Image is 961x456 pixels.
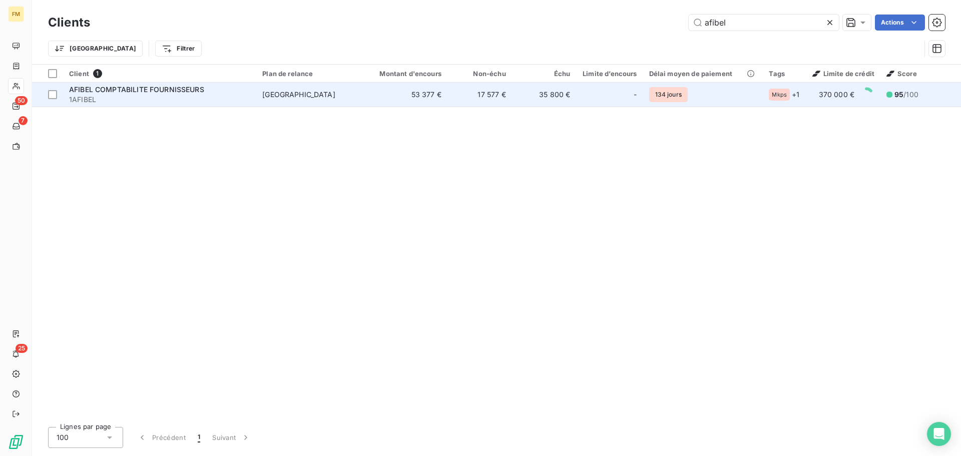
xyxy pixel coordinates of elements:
span: Client [69,70,89,78]
button: Filtrer [155,41,201,57]
button: Suivant [206,427,257,448]
div: Non-échu [453,70,506,78]
h3: Clients [48,14,90,32]
input: Rechercher [689,15,839,31]
span: 7 [19,116,28,125]
button: Actions [875,15,925,31]
span: 1 [93,69,102,78]
span: 95 [894,90,903,99]
div: Open Intercom Messenger [927,422,951,446]
span: - [634,90,637,100]
td: 53 377 € [361,83,447,107]
button: [GEOGRAPHIC_DATA] [48,41,143,57]
div: Plan de relance [262,70,355,78]
span: AFIBEL COMPTABILITE FOURNISSEURS [69,85,204,94]
button: 1 [192,427,206,448]
div: Montant d'encours [367,70,441,78]
div: Limite d’encours [582,70,637,78]
div: Tags [769,70,799,78]
button: Précédent [131,427,192,448]
div: Échu [518,70,571,78]
span: Score [886,70,917,78]
div: Délai moyen de paiement [649,70,757,78]
span: 1 [198,432,200,442]
span: /100 [894,90,918,100]
span: 100 [57,432,69,442]
img: Logo LeanPay [8,434,24,450]
span: 134 jours [649,87,688,102]
span: 370 000 € [819,90,854,100]
span: 1AFIBEL [69,95,250,105]
div: [GEOGRAPHIC_DATA] [262,90,335,100]
div: FM [8,6,24,22]
span: Mkps [772,92,787,98]
span: 25 [16,344,28,353]
td: 35 800 € [512,83,577,107]
span: Limite de crédit [812,70,874,78]
span: 50 [15,96,28,105]
td: 17 577 € [447,83,512,107]
span: + 1 [792,89,799,100]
